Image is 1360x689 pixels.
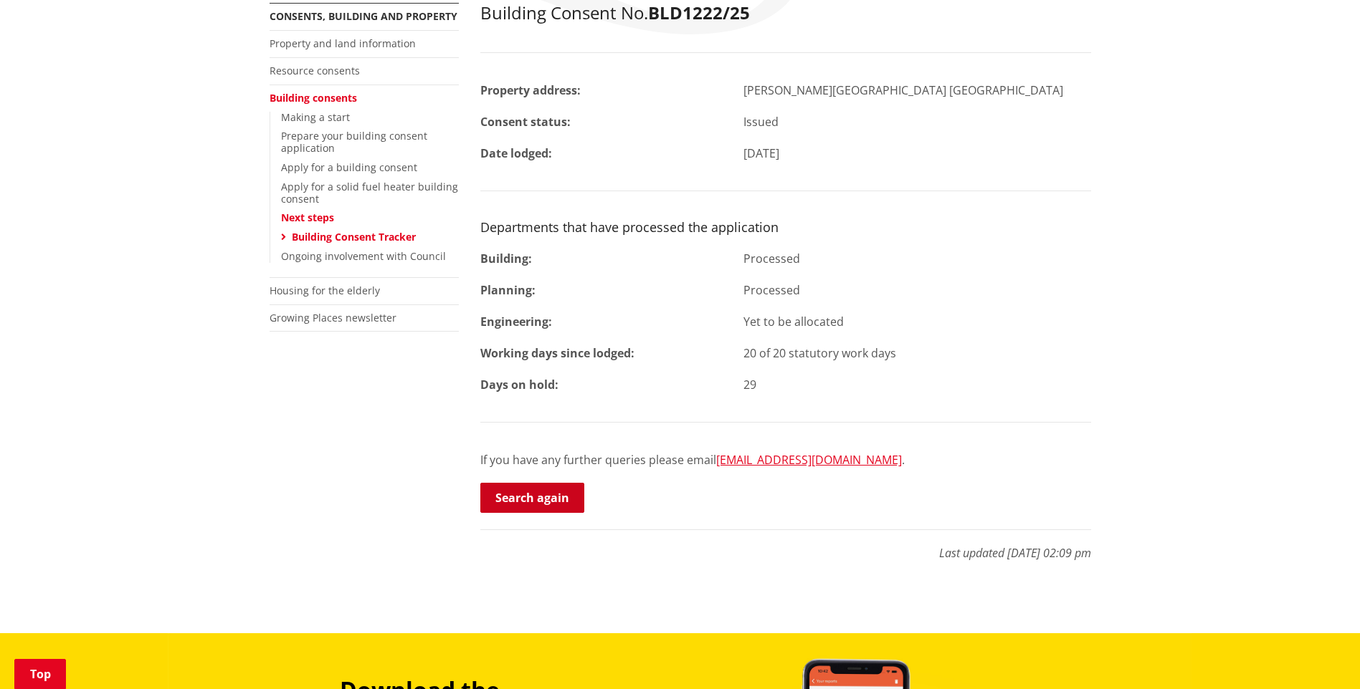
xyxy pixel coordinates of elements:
div: Processed [733,250,1102,267]
strong: BLD1222/25 [648,1,750,24]
div: [DATE] [733,145,1102,162]
a: [EMAIL_ADDRESS][DOMAIN_NAME] [716,452,902,468]
div: 29 [733,376,1102,393]
div: Issued [733,113,1102,130]
a: Top [14,659,66,689]
p: If you have any further queries please email . [480,451,1091,468]
a: Apply for a solid fuel heater building consent​ [281,180,458,206]
div: [PERSON_NAME][GEOGRAPHIC_DATA] [GEOGRAPHIC_DATA] [733,82,1102,99]
strong: Consent status: [480,114,571,130]
a: Next steps [281,211,334,224]
strong: Days on hold: [480,377,558,392]
strong: Property address: [480,82,581,98]
a: Building consents [270,91,357,105]
a: Search again [480,483,584,513]
strong: Engineering: [480,314,552,329]
h2: Building Consent No. [480,3,1091,24]
a: Apply for a building consent [281,160,417,174]
div: Yet to be allocated [733,313,1102,330]
a: Ongoing involvement with Council [281,249,446,263]
a: Property and land information [270,37,416,50]
iframe: Messenger Launcher [1294,629,1346,680]
strong: Planning: [480,282,536,298]
p: Last updated [DATE] 02:09 pm [480,529,1091,562]
h3: Departments that have processed the application [480,220,1091,236]
a: Resource consents [270,64,360,77]
strong: Working days since lodged: [480,345,634,361]
a: Housing for the elderly [270,284,380,297]
a: Growing Places newsletter [270,311,396,324]
div: 20 of 20 statutory work days [733,344,1102,362]
a: Consents, building and property [270,9,457,23]
div: Processed [733,281,1102,299]
a: Making a start [281,110,350,124]
a: Building Consent Tracker [292,230,416,244]
strong: Date lodged: [480,145,552,161]
strong: Building: [480,251,532,266]
a: Prepare your building consent application [281,129,427,155]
